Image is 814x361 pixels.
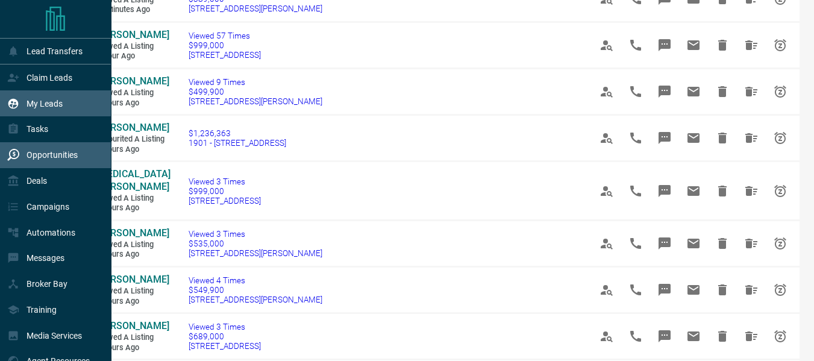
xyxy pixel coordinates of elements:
[737,322,766,351] span: Hide All from Olga Radovanovich
[189,87,322,96] span: $499,900
[708,31,737,60] span: Hide
[621,322,650,351] span: Call
[708,322,737,351] span: Hide
[96,286,169,297] span: Viewed a Listing
[189,285,322,295] span: $549,900
[766,77,795,106] span: Snooze
[96,240,169,250] span: Viewed a Listing
[96,274,169,286] a: [PERSON_NAME]
[592,124,621,152] span: View Profile
[189,239,322,248] span: $535,000
[650,31,679,60] span: Message
[189,50,261,60] span: [STREET_ADDRESS]
[650,229,679,258] span: Message
[621,31,650,60] span: Call
[96,320,169,331] span: [PERSON_NAME]
[96,122,169,133] span: [PERSON_NAME]
[189,196,261,206] span: [STREET_ADDRESS]
[766,31,795,60] span: Snooze
[592,177,621,206] span: View Profile
[679,275,708,304] span: Email
[708,275,737,304] span: Hide
[96,122,169,134] a: [PERSON_NAME]
[737,275,766,304] span: Hide All from Elia Papasotiriou
[96,51,169,61] span: 1 hour ago
[96,42,169,52] span: Viewed a Listing
[189,275,322,304] a: Viewed 4 Times$549,900[STREET_ADDRESS][PERSON_NAME]
[650,177,679,206] span: Message
[766,124,795,152] span: Snooze
[96,193,169,204] span: Viewed a Listing
[96,227,169,239] span: [PERSON_NAME]
[96,343,169,353] span: 6 hours ago
[96,250,169,260] span: 5 hours ago
[189,96,322,106] span: [STREET_ADDRESS][PERSON_NAME]
[189,177,261,206] a: Viewed 3 Times$999,000[STREET_ADDRESS]
[737,229,766,258] span: Hide All from Shita Tam
[679,124,708,152] span: Email
[96,75,169,87] span: [PERSON_NAME]
[737,177,766,206] span: Hide All from Algin Paul
[189,77,322,106] a: Viewed 9 Times$499,900[STREET_ADDRESS][PERSON_NAME]
[189,295,322,304] span: [STREET_ADDRESS][PERSON_NAME]
[96,75,169,88] a: [PERSON_NAME]
[650,275,679,304] span: Message
[189,341,261,351] span: [STREET_ADDRESS]
[737,77,766,106] span: Hide All from Elia Papasotiriou
[96,168,171,192] span: [MEDICAL_DATA][PERSON_NAME]
[189,331,261,341] span: $689,000
[96,227,169,240] a: [PERSON_NAME]
[708,229,737,258] span: Hide
[650,77,679,106] span: Message
[96,5,169,15] span: 18 minutes ago
[592,275,621,304] span: View Profile
[189,40,261,50] span: $999,000
[189,248,322,258] span: [STREET_ADDRESS][PERSON_NAME]
[189,31,261,40] span: Viewed 57 Times
[679,229,708,258] span: Email
[621,229,650,258] span: Call
[96,134,169,145] span: Favourited a Listing
[621,177,650,206] span: Call
[592,31,621,60] span: View Profile
[189,128,286,138] span: $1,236,363
[96,98,169,108] span: 2 hours ago
[737,31,766,60] span: Hide All from Ruxandra Moraru
[189,322,261,331] span: Viewed 3 Times
[592,322,621,351] span: View Profile
[96,320,169,333] a: [PERSON_NAME]
[189,186,261,196] span: $999,000
[737,124,766,152] span: Hide All from Anna Sofrygina
[189,77,322,87] span: Viewed 9 Times
[592,77,621,106] span: View Profile
[708,124,737,152] span: Hide
[189,275,322,285] span: Viewed 4 Times
[766,177,795,206] span: Snooze
[189,229,322,239] span: Viewed 3 Times
[592,229,621,258] span: View Profile
[96,203,169,213] span: 4 hours ago
[650,124,679,152] span: Message
[621,124,650,152] span: Call
[679,322,708,351] span: Email
[96,274,169,285] span: [PERSON_NAME]
[189,177,261,186] span: Viewed 3 Times
[96,29,169,42] a: [PERSON_NAME]
[708,77,737,106] span: Hide
[679,31,708,60] span: Email
[189,4,322,13] span: [STREET_ADDRESS][PERSON_NAME]
[679,177,708,206] span: Email
[189,229,322,258] a: Viewed 3 Times$535,000[STREET_ADDRESS][PERSON_NAME]
[766,322,795,351] span: Snooze
[189,31,261,60] a: Viewed 57 Times$999,000[STREET_ADDRESS]
[679,77,708,106] span: Email
[96,297,169,307] span: 6 hours ago
[96,145,169,155] span: 3 hours ago
[96,333,169,343] span: Viewed a Listing
[708,177,737,206] span: Hide
[189,138,286,148] span: 1901 - [STREET_ADDRESS]
[96,168,169,193] a: [MEDICAL_DATA][PERSON_NAME]
[189,128,286,148] a: $1,236,3631901 - [STREET_ADDRESS]
[96,88,169,98] span: Viewed a Listing
[189,322,261,351] a: Viewed 3 Times$689,000[STREET_ADDRESS]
